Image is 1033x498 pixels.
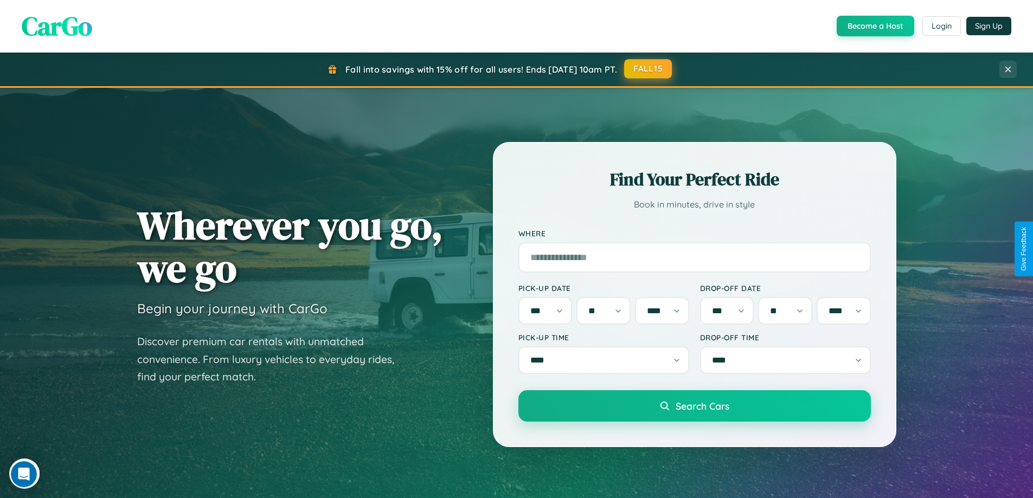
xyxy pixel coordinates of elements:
p: Book in minutes, drive in style [518,197,871,212]
label: Drop-off Date [700,283,871,293]
span: CarGo [22,8,92,44]
button: FALL15 [624,59,672,79]
h3: Begin your journey with CarGo [137,300,328,316]
h1: Wherever you go, we go [137,204,443,289]
button: Search Cars [518,390,871,422]
span: Search Cars [676,400,729,412]
iframe: Intercom live chat [11,461,37,487]
button: Login [922,16,961,36]
label: Where [518,229,871,238]
div: Open Intercom Messenger [4,4,202,34]
button: Sign Up [966,17,1011,35]
iframe: Intercom live chat discovery launcher [9,458,40,489]
label: Pick-up Time [518,333,689,342]
div: Give Feedback [1020,227,1028,271]
span: Fall into savings with 15% off for all users! Ends [DATE] 10am PT. [345,64,617,75]
p: Discover premium car rentals with unmatched convenience. From luxury vehicles to everyday rides, ... [137,333,408,386]
label: Pick-up Date [518,283,689,293]
h2: Find Your Perfect Ride [518,167,871,191]
button: Become a Host [837,16,914,36]
label: Drop-off Time [700,333,871,342]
